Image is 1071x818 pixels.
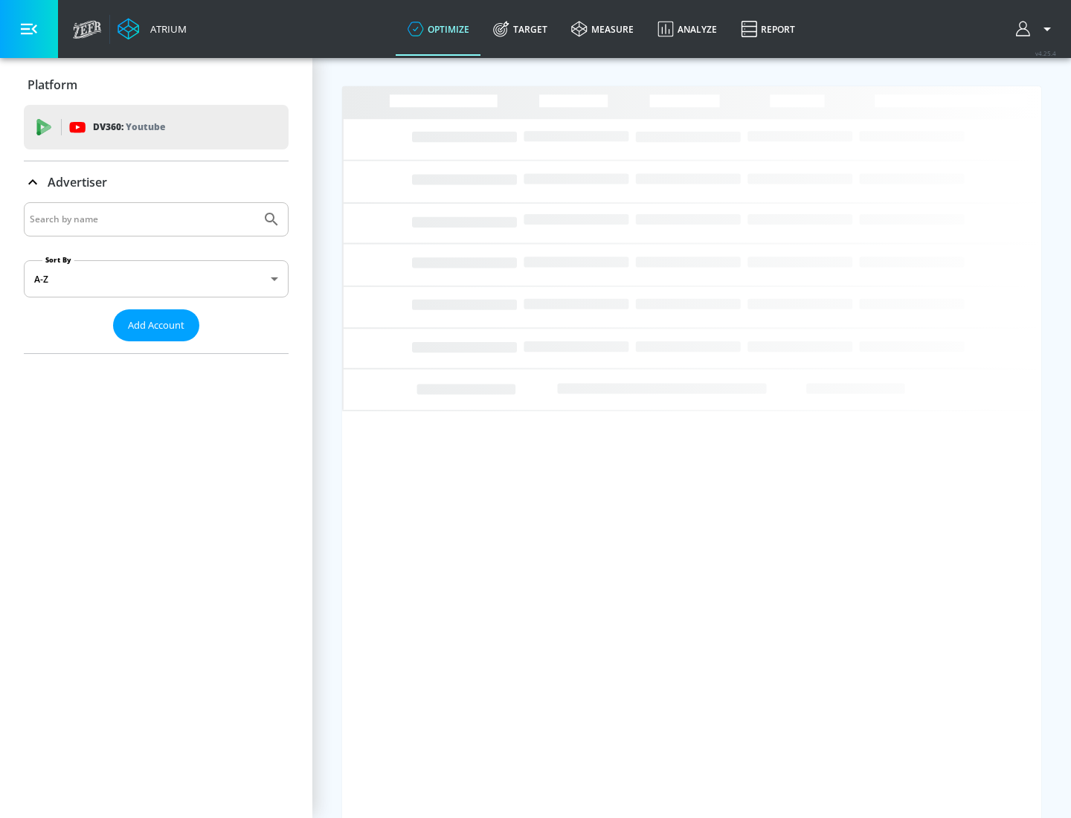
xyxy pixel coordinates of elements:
a: optimize [396,2,481,56]
a: Report [729,2,807,56]
a: Target [481,2,559,56]
a: Analyze [646,2,729,56]
button: Add Account [113,309,199,341]
div: Atrium [144,22,187,36]
a: measure [559,2,646,56]
p: Youtube [126,119,165,135]
div: Advertiser [24,202,289,353]
p: Advertiser [48,174,107,190]
p: DV360: [93,119,165,135]
div: A-Z [24,260,289,297]
input: Search by name [30,210,255,229]
p: Platform [28,77,77,93]
label: Sort By [42,255,74,265]
div: Platform [24,64,289,106]
div: DV360: Youtube [24,105,289,149]
span: v 4.25.4 [1035,49,1056,57]
a: Atrium [118,18,187,40]
span: Add Account [128,317,184,334]
nav: list of Advertiser [24,341,289,353]
div: Advertiser [24,161,289,203]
